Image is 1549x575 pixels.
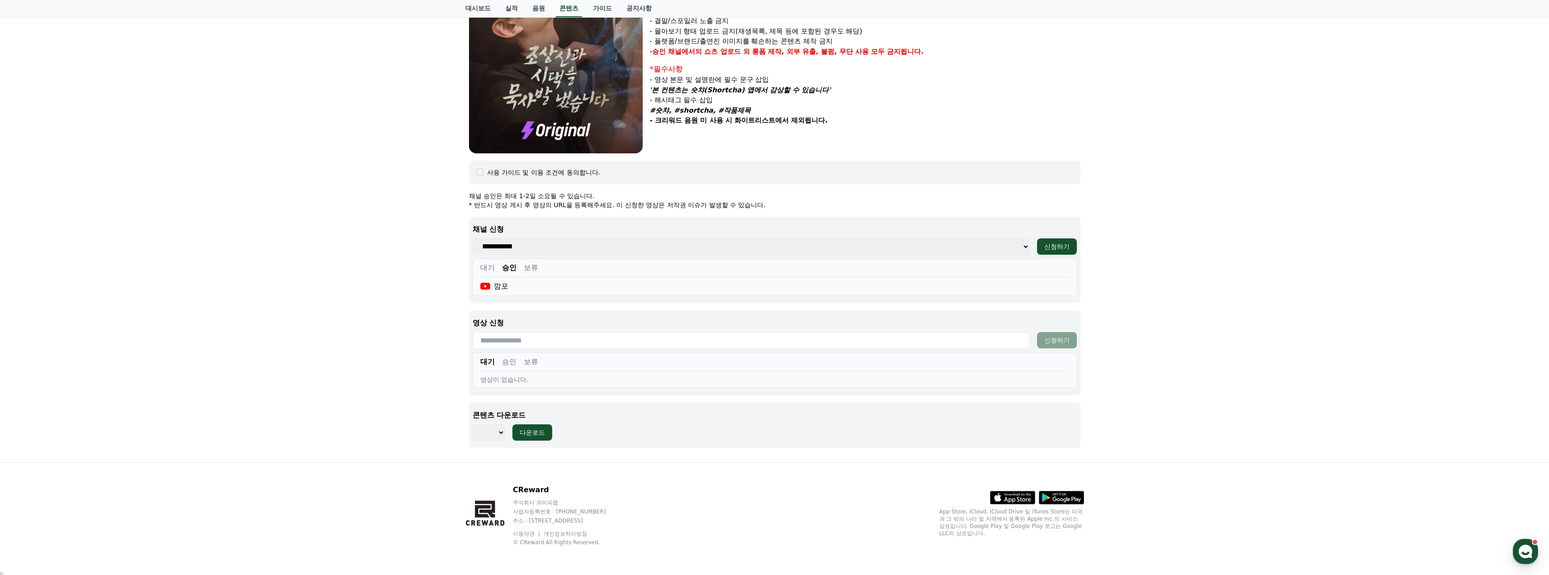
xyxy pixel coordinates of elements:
p: - 결말/스포일러 노출 금지 [650,16,1080,26]
div: *필수사항 [650,64,1080,75]
span: 홈 [28,300,34,308]
button: 신청하기 [1037,238,1077,255]
p: CReward [513,485,623,495]
p: © CReward All Rights Reserved. [513,539,623,546]
button: 신청하기 [1037,332,1077,348]
a: 이용약관 [513,531,541,537]
p: 채널 신청 [473,224,1077,235]
a: 개인정보처리방침 [544,531,587,537]
p: 주식회사 와이피랩 [513,499,623,506]
div: 신청하기 [1044,242,1070,251]
p: - [650,47,1080,57]
span: 대화 [83,301,94,308]
p: 채널 승인은 최대 1-2일 소요될 수 있습니다. [469,191,1080,200]
strong: 롱폼 제작, 외부 유출, 불펌, 무단 사용 모두 금지됩니다. [752,48,924,56]
p: 주소 : [STREET_ADDRESS] [513,517,623,524]
button: 보류 [524,262,538,273]
p: 콘텐츠 다운로드 [473,410,1077,421]
p: 사업자등록번호 : [PHONE_NUMBER] [513,508,623,515]
p: * 반드시 영상 게시 후 영상의 URL을 등록해주세요. 미 신청한 영상은 저작권 이슈가 발생할 수 있습니다. [469,200,1080,209]
p: - 플랫폼/브랜드/출연진 이미지를 훼손하는 콘텐츠 제작 금지 [650,36,1080,47]
button: 대기 [480,262,495,273]
div: 사용 가이드 및 이용 조건에 동의합니다. [487,168,601,177]
p: - 영상 본문 및 설명란에 필수 문구 삽입 [650,75,1080,85]
a: 홈 [3,287,60,309]
p: - 몰아보기 형태 업로드 금지(재생목록, 제목 등에 포함된 경우도 해당) [650,26,1080,37]
em: '본 컨텐츠는 숏챠(Shortcha) 앱에서 감상할 수 있습니다' [650,86,831,94]
div: 신청하기 [1044,336,1070,345]
button: 승인 [502,356,516,367]
button: 다운로드 [512,424,552,441]
button: 보류 [524,356,538,367]
p: App Store, iCloud, iCloud Drive 및 iTunes Store는 미국과 그 밖의 나라 및 지역에서 등록된 Apple Inc.의 서비스 상표입니다. Goo... [939,508,1084,537]
button: 대기 [480,356,495,367]
span: 설정 [140,300,151,308]
a: 대화 [60,287,117,309]
div: 다운로드 [520,428,545,437]
button: 승인 [502,262,516,273]
strong: - 크리워드 음원 미 사용 시 화이트리스트에서 제외됩니다. [650,116,828,124]
strong: 승인 채널에서의 쇼츠 업로드 외 [652,48,750,56]
div: 깜포 [480,281,509,292]
em: #숏챠, #shortcha, #작품제목 [650,106,751,114]
a: 설정 [117,287,174,309]
p: - 해시태그 필수 삽입 [650,95,1080,105]
p: 영상 신청 [473,318,1077,328]
div: 영상이 없습니다. [480,375,1069,384]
